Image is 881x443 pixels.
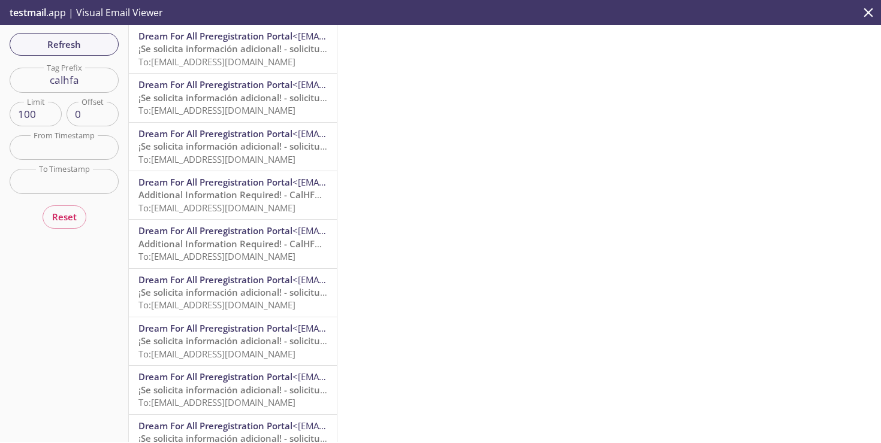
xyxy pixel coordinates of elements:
[129,25,337,73] div: Dream For All Preregistration Portal<[EMAIL_ADDRESS][DOMAIN_NAME]>¡Se solicita información adicio...
[138,128,292,139] span: Dream For All Preregistration Portal
[129,366,337,414] div: Dream For All Preregistration Portal<[EMAIL_ADDRESS][DOMAIN_NAME]>¡Se solicita información adicio...
[138,140,372,152] span: ¡Se solicita información adicional! - solicitud de CalHFA
[138,238,372,250] span: Additional Information Required! - CalHFA Application
[138,224,292,236] span: Dream For All Preregistration Portal
[138,420,292,432] span: Dream For All Preregistration Portal
[129,123,337,171] div: Dream For All Preregistration Portal<[EMAIL_ADDRESS][DOMAIN_NAME]>¡Se solicita información adicio...
[292,176,448,188] span: <[EMAIL_ADDRESS][DOMAIN_NAME]>
[138,274,292,286] span: Dream For All Preregistration Portal
[138,322,292,334] span: Dream For All Preregistration Portal
[129,269,337,317] div: Dream For All Preregistration Portal<[EMAIL_ADDRESS][DOMAIN_NAME]>¡Se solicita información adicio...
[292,274,448,286] span: <[EMAIL_ADDRESS][DOMAIN_NAME]>
[138,396,295,408] span: To: [EMAIL_ADDRESS][DOMAIN_NAME]
[138,250,295,262] span: To: [EMAIL_ADDRESS][DOMAIN_NAME]
[43,205,86,228] button: Reset
[138,202,295,214] span: To: [EMAIL_ADDRESS][DOMAIN_NAME]
[138,176,292,188] span: Dream For All Preregistration Portal
[138,56,295,68] span: To: [EMAIL_ADDRESS][DOMAIN_NAME]
[138,104,295,116] span: To: [EMAIL_ADDRESS][DOMAIN_NAME]
[138,189,372,201] span: Additional Information Required! - CalHFA Application
[292,371,448,383] span: <[EMAIL_ADDRESS][DOMAIN_NAME]>
[138,153,295,165] span: To: [EMAIL_ADDRESS][DOMAIN_NAME]
[129,74,337,122] div: Dream For All Preregistration Portal<[EMAIL_ADDRESS][DOMAIN_NAME]>¡Se solicita información adicio...
[129,317,337,365] div: Dream For All Preregistration Portal<[EMAIL_ADDRESS][DOMAIN_NAME]>¡Se solicita información adicio...
[19,37,109,52] span: Refresh
[292,30,448,42] span: <[EMAIL_ADDRESS][DOMAIN_NAME]>
[138,299,295,311] span: To: [EMAIL_ADDRESS][DOMAIN_NAME]
[138,286,372,298] span: ¡Se solicita información adicional! - solicitud de CalHFA
[292,128,448,139] span: <[EMAIL_ADDRESS][DOMAIN_NAME]>
[292,420,448,432] span: <[EMAIL_ADDRESS][DOMAIN_NAME]>
[138,92,372,104] span: ¡Se solicita información adicional! - solicitud de CalHFA
[138,384,372,396] span: ¡Se solicita información adicional! - solicitud de CalHFA
[138,371,292,383] span: Dream For All Preregistration Portal
[138,43,372,54] span: ¡Se solicita información adicional! - solicitud de CalHFA
[292,78,448,90] span: <[EMAIL_ADDRESS][DOMAIN_NAME]>
[138,78,292,90] span: Dream For All Preregistration Portal
[129,171,337,219] div: Dream For All Preregistration Portal<[EMAIL_ADDRESS][DOMAIN_NAME]>Additional Information Required...
[10,6,46,19] span: testmail
[292,224,448,236] span: <[EMAIL_ADDRESS][DOMAIN_NAME]>
[129,220,337,268] div: Dream For All Preregistration Portal<[EMAIL_ADDRESS][DOMAIN_NAME]>Additional Information Required...
[52,209,77,224] span: Reset
[292,322,448,334] span: <[EMAIL_ADDRESS][DOMAIN_NAME]>
[138,348,295,360] span: To: [EMAIL_ADDRESS][DOMAIN_NAME]
[138,335,372,347] span: ¡Se solicita información adicional! - solicitud de CalHFA
[10,33,119,56] button: Refresh
[138,30,292,42] span: Dream For All Preregistration Portal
